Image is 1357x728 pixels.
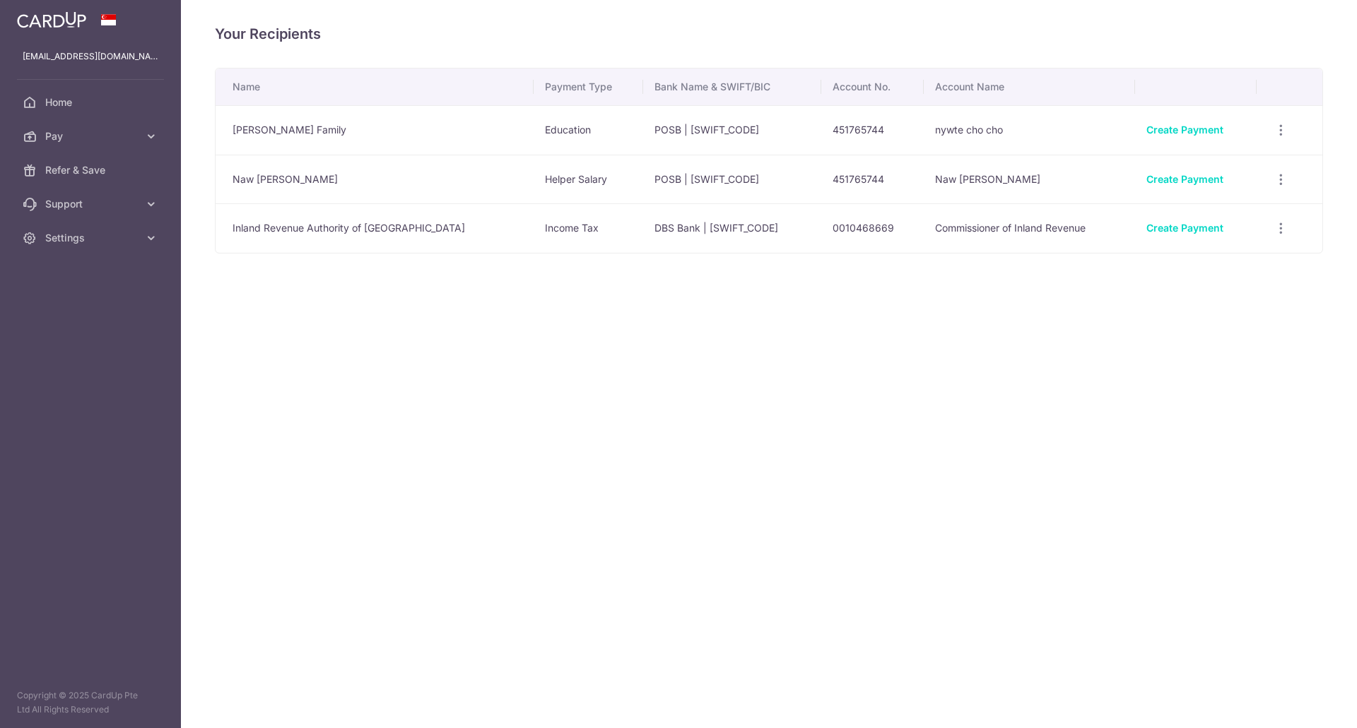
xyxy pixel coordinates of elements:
td: Inland Revenue Authority of [GEOGRAPHIC_DATA] [216,203,534,253]
td: nywte cho cho [924,105,1135,155]
td: POSB | [SWIFT_CODE] [643,155,821,204]
th: Account No. [821,68,924,105]
a: Create Payment [1146,173,1223,185]
p: [EMAIL_ADDRESS][DOMAIN_NAME] [23,49,158,64]
td: [PERSON_NAME] Family [216,105,534,155]
span: Settings [45,231,139,245]
td: Naw [PERSON_NAME] [216,155,534,204]
td: Commissioner of Inland Revenue [924,203,1135,253]
img: CardUp [17,11,86,28]
iframe: Opens a widget where you can find more information [1267,686,1343,721]
td: POSB | [SWIFT_CODE] [643,105,821,155]
th: Bank Name & SWIFT/BIC [643,68,821,105]
h4: Your Recipients [215,23,1323,45]
td: 451765744 [821,105,924,155]
td: 0010468669 [821,203,924,253]
th: Name [216,68,534,105]
td: DBS Bank | [SWIFT_CODE] [643,203,821,253]
span: Refer & Save [45,163,139,177]
td: Education [534,105,643,155]
span: Support [45,197,139,211]
a: Create Payment [1146,124,1223,136]
td: Income Tax [534,203,643,253]
td: Naw [PERSON_NAME] [924,155,1135,204]
td: Helper Salary [534,155,643,204]
td: 451765744 [821,155,924,204]
span: Pay [45,129,139,143]
span: Home [45,95,139,109]
th: Payment Type [534,68,643,105]
th: Account Name [924,68,1135,105]
a: Create Payment [1146,222,1223,234]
